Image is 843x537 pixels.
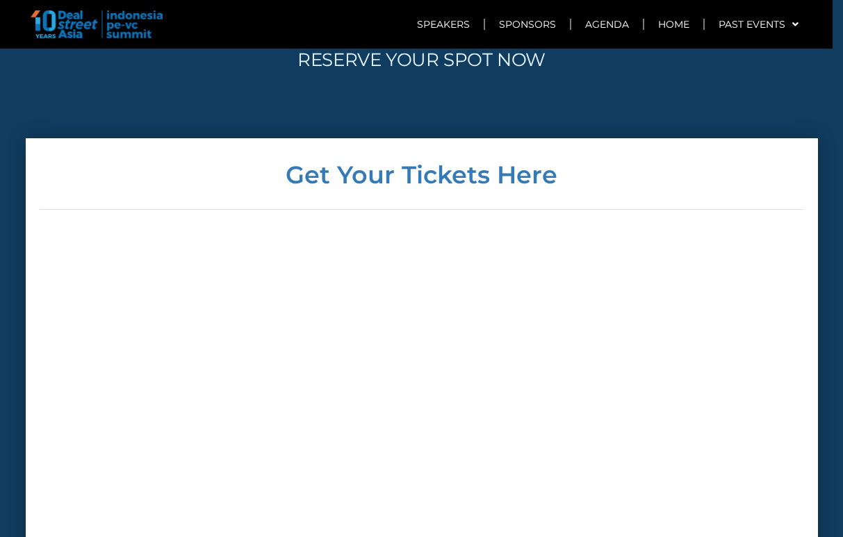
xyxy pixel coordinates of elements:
[571,8,643,40] a: Agenda
[485,8,570,40] a: Sponsors
[705,8,812,40] a: Past Events
[33,51,811,69] h3: RESERVE YOUR SPOT NOW
[403,8,484,40] a: Speakers
[644,8,703,40] a: Home
[40,163,804,187] h4: Get Your Tickets Here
